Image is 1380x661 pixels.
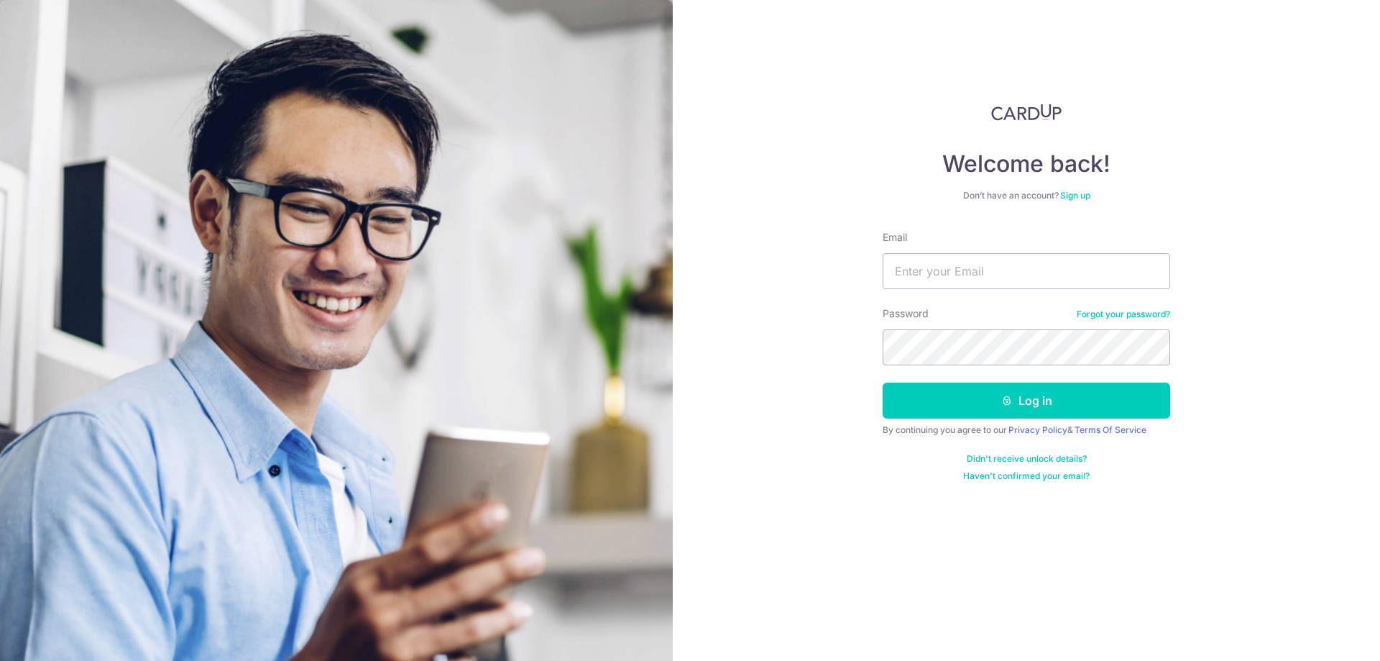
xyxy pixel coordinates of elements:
h4: Welcome back! [883,150,1170,178]
input: overall type: EMAIL_ADDRESS html type: HTML_TYPE_UNSPECIFIED server type: EMAIL_ADDRESS heuristic... [883,253,1170,289]
div: Don’t have an account? [883,190,1170,201]
a: Haven't confirmed your email? [963,470,1090,482]
button: Log in [883,383,1170,419]
a: Sign up [1060,190,1090,201]
label: Password [883,306,929,321]
label: Email [883,230,907,245]
a: Terms Of Service [1075,424,1146,435]
a: Didn't receive unlock details? [967,453,1087,465]
img: CardUp Logo [991,104,1062,121]
a: Privacy Policy [1008,424,1067,435]
a: Forgot your password? [1077,309,1170,320]
div: By continuing you agree to our & [883,424,1170,436]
